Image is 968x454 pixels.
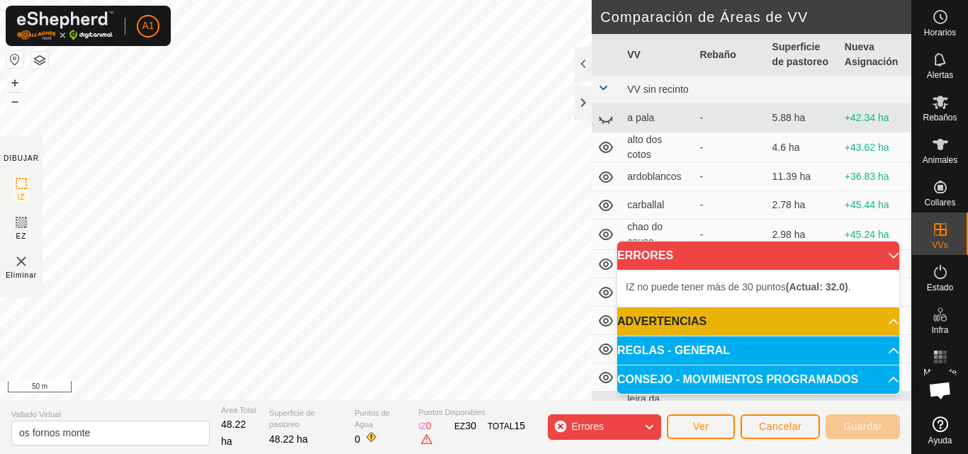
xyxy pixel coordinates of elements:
div: DIBUJAR [4,153,39,164]
p-accordion-header: ADVERTENCIAS [617,307,899,336]
span: Mapa de Calor [916,368,964,385]
span: Estado [927,283,953,292]
h2: Comparación de Áreas de VV [600,8,911,25]
td: +45.24 ha [839,220,911,250]
span: IZ no puede tener más de 30 puntos . [626,281,851,293]
span: Ayuda [928,436,952,445]
td: +43.62 ha [839,132,911,163]
td: 5.88 ha [767,104,839,132]
span: Puntos Disponibles [418,407,525,419]
td: 4.6 ha [767,132,839,163]
p-accordion-header: ERRORES [617,242,899,270]
p-accordion-header: REGLAS - GENERAL [617,336,899,365]
button: – [6,93,23,110]
span: IZ [18,192,26,203]
button: + [6,74,23,91]
span: CONSEJO - MOVIMIENTOS PROGRAMADOS [617,374,858,385]
span: VVs [932,241,947,249]
span: Collares [924,198,955,207]
span: Errores [571,421,604,432]
div: TOTAL [488,419,525,448]
div: - [699,227,760,242]
td: a pala [621,104,694,132]
span: 15 [514,420,526,431]
td: 2.98 ha [767,220,839,250]
span: Horarios [924,28,956,37]
div: EZ [454,419,476,448]
th: Nueva Asignación [839,34,911,76]
td: +42.34 ha [839,104,911,132]
a: Ayuda [912,411,968,450]
span: Infra [931,326,948,334]
button: Capas del Mapa [31,52,48,69]
span: 0 [426,420,432,431]
span: Vallado Virtual [11,409,210,421]
span: Eliminar [6,270,37,280]
span: Animales [923,156,957,164]
div: - [699,110,760,125]
span: 0 [355,433,361,445]
button: Guardar [826,414,900,439]
a: Política de Privacidad [383,382,464,395]
span: Área Total [221,404,258,416]
div: - [699,198,760,212]
img: Logo Gallagher [17,11,113,40]
th: Rebaño [694,34,766,76]
span: 48.22 ha [269,433,308,445]
span: Puntos de Agua [355,407,407,431]
div: IZ [418,419,443,448]
td: +36.83 ha [839,163,911,191]
span: REGLAS - GENERAL [617,345,730,356]
div: - [699,140,760,155]
td: 11.39 ha [767,163,839,191]
td: +45.44 ha [839,191,911,220]
span: Guardar [843,421,882,432]
span: A1 [142,18,154,33]
p-accordion-content: ERRORES [617,270,899,307]
span: 48.22 ha [221,419,246,447]
div: - [699,399,760,414]
span: ERRORES [617,250,673,261]
span: ADVERTENCIAS [617,316,707,327]
p-accordion-header: CONSEJO - MOVIMIENTOS PROGRAMADOS [617,365,899,394]
td: carballal [621,191,694,220]
span: Cancelar [759,421,801,432]
span: EZ [16,231,27,242]
div: Chat abierto [919,369,962,412]
img: VV [13,253,30,270]
td: 2.78 ha [767,191,839,220]
td: alto dos cotos [621,132,694,163]
span: Alertas [927,71,953,79]
span: VV sin recinto [627,84,688,95]
span: 30 [465,420,476,431]
button: Cancelar [741,414,820,439]
button: Restablecer Mapa [6,51,23,68]
td: ardoblancos [621,163,694,191]
span: Rebaños [923,113,957,122]
th: Superficie de pastoreo [767,34,839,76]
div: - [699,169,760,184]
a: Contáctenos [481,382,529,395]
span: Superficie de pastoreo [269,407,344,431]
td: chao do couso [621,220,694,250]
button: Ver [667,414,735,439]
th: VV [621,34,694,76]
b: (Actual: 32.0) [786,281,848,293]
span: Ver [693,421,709,432]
